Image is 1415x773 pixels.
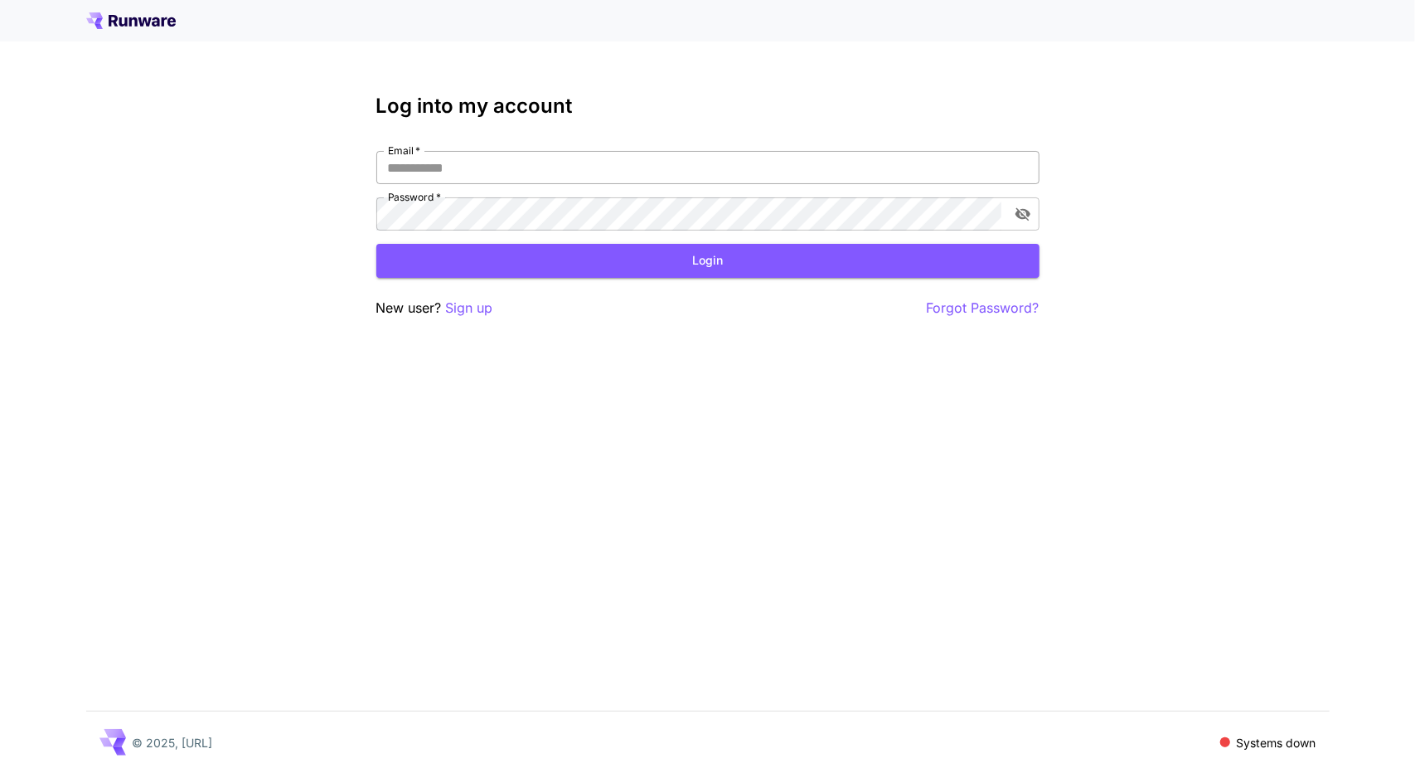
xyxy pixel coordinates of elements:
button: Forgot Password? [927,298,1039,318]
p: Systems down [1237,734,1316,751]
h3: Log into my account [376,95,1039,118]
label: Password [388,190,441,204]
label: Email [388,143,420,158]
button: toggle password visibility [1008,199,1038,229]
button: Sign up [446,298,493,318]
p: New user? [376,298,493,318]
p: © 2025, [URL] [133,734,213,751]
button: Login [376,244,1039,278]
